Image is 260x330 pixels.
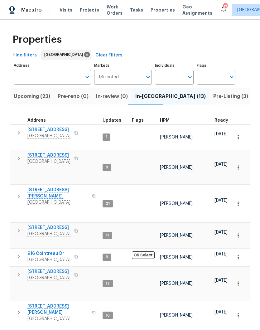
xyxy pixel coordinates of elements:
span: Properties [12,36,62,43]
span: Address [27,118,46,123]
span: [PERSON_NAME] [160,165,193,170]
span: Projects [80,7,99,13]
span: 11 [103,233,111,238]
span: [PERSON_NAME] [160,313,193,318]
span: [DATE] [214,278,228,283]
span: Tasks [130,8,143,12]
span: Flags [132,118,144,123]
span: [DATE] [214,252,228,256]
span: [DATE] [214,310,228,314]
span: Clear Filters [95,51,123,59]
label: Address [14,64,91,67]
span: In-review (0) [96,92,128,101]
span: Properties [151,7,175,13]
span: [GEOGRAPHIC_DATA] [44,51,85,58]
span: [PERSON_NAME] [160,201,193,206]
span: [PERSON_NAME] [160,281,193,286]
span: 21 [103,201,112,206]
span: Updates [103,118,121,123]
span: 16 [103,313,112,318]
label: Flags [197,64,235,67]
span: [PERSON_NAME] [160,135,193,139]
span: Geo Assignments [182,4,212,16]
button: Open [144,73,152,81]
span: Visits [60,7,72,13]
span: Ready [214,118,228,123]
div: 17 [223,4,227,10]
span: 1 [103,134,110,140]
span: Pre-Listing (3) [213,92,248,101]
button: Open [227,73,236,81]
span: In-[GEOGRAPHIC_DATA] (13) [135,92,206,101]
span: [PERSON_NAME] [160,255,193,260]
span: Maestro [21,7,42,13]
span: OD Select [132,251,155,259]
span: 1 Selected [99,75,119,80]
button: Hide filters [10,50,39,61]
button: Open [185,73,194,81]
span: HPM [160,118,170,123]
span: [DATE] [214,132,228,136]
span: [DATE] [214,198,228,203]
span: 8 [103,165,111,170]
span: Pre-reno (0) [58,92,89,101]
span: [DATE] [214,230,228,235]
span: Upcoming (23) [14,92,50,101]
span: [PERSON_NAME] [160,233,193,238]
label: Individuals [155,64,194,67]
span: Hide filters [12,51,37,59]
span: [DATE] [214,162,228,167]
div: Earliest renovation start date (first business day after COE or Checkout) [214,118,234,123]
button: Open [83,73,92,81]
button: Clear Filters [93,50,125,61]
span: 17 [103,281,112,286]
div: [GEOGRAPHIC_DATA] [41,50,91,60]
span: Work Orders [107,4,123,16]
span: 6 [103,255,111,260]
label: Markets [94,64,152,67]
